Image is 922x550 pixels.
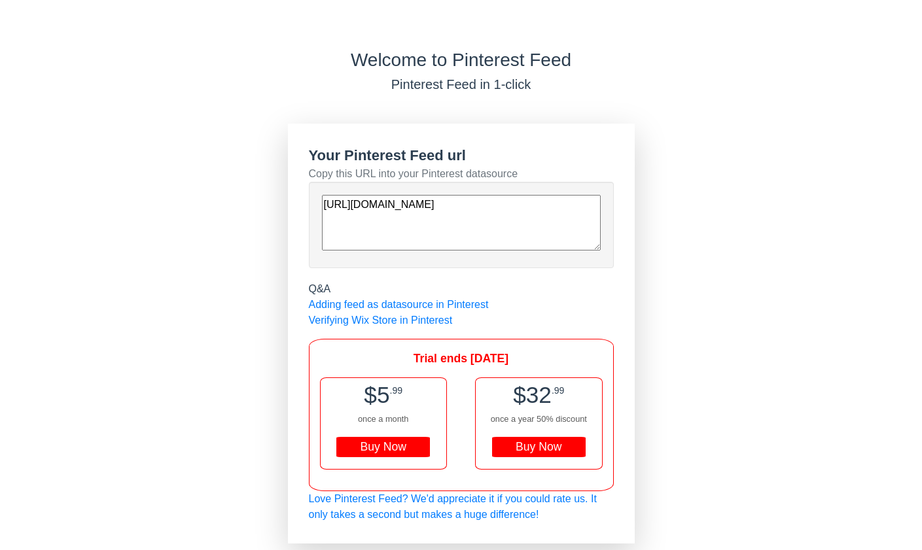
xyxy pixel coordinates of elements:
div: Copy this URL into your Pinterest datasource [309,166,614,182]
span: .99 [552,385,565,396]
div: once a month [321,413,446,425]
div: Trial ends [DATE] [320,350,603,367]
div: Buy Now [492,437,586,458]
span: .99 [389,385,402,396]
div: Your Pinterest Feed url [309,145,614,166]
a: Verifying Wix Store in Pinterest [309,315,453,326]
span: $32 [513,382,552,407]
span: $5 [364,382,389,407]
a: Love Pinterest Feed? We'd appreciate it if you could rate us. It only takes a second but makes a ... [309,493,597,520]
a: Adding feed as datasource in Pinterest [309,299,489,310]
div: Buy Now [336,437,430,458]
div: once a year 50% discount [476,413,601,425]
div: Q&A [309,281,614,297]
